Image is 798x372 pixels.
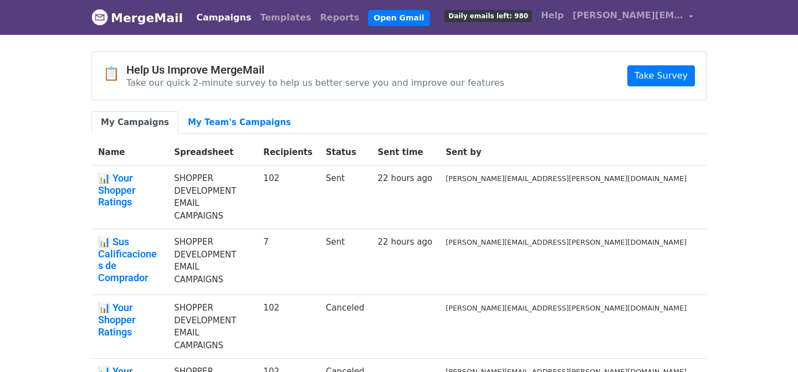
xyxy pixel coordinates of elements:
[444,10,532,22] span: Daily emails left: 980
[255,7,315,29] a: Templates
[192,7,255,29] a: Campaigns
[167,166,257,229] td: SHOPPER DEVELOPMENT EMAIL CAMPAIGNS
[98,172,161,208] a: 📊 Your Shopper Ratings
[319,229,371,295] td: Sent
[316,7,364,29] a: Reports
[568,4,698,30] a: [PERSON_NAME][EMAIL_ADDRESS][PERSON_NAME][DOMAIN_NAME]
[98,302,161,338] a: 📊 Your Shopper Ratings
[440,4,536,27] a: Daily emails left: 980
[536,4,568,27] a: Help
[446,304,687,312] small: [PERSON_NAME][EMAIL_ADDRESS][PERSON_NAME][DOMAIN_NAME]
[439,139,693,166] th: Sent by
[257,166,319,229] td: 102
[103,66,126,82] span: 📋
[91,6,183,29] a: MergeMail
[446,174,687,183] small: [PERSON_NAME][EMAIL_ADDRESS][PERSON_NAME][DOMAIN_NAME]
[91,139,167,166] th: Name
[368,10,429,26] a: Open Gmail
[319,139,371,166] th: Status
[98,236,161,283] a: 📊 Sus Calificaciones de Comprador
[257,229,319,295] td: 7
[91,9,108,25] img: MergeMail logo
[167,295,257,359] td: SHOPPER DEVELOPMENT EMAIL CAMPAIGNS
[126,77,504,89] p: Take our quick 2-minute survey to help us better serve you and improve our features
[446,238,687,246] small: [PERSON_NAME][EMAIL_ADDRESS][PERSON_NAME][DOMAIN_NAME]
[378,237,433,247] a: 22 hours ago
[378,173,433,183] a: 22 hours ago
[167,139,257,166] th: Spreadsheet
[257,139,319,166] th: Recipients
[126,63,504,76] h4: Help Us Improve MergeMail
[572,9,683,22] span: [PERSON_NAME][EMAIL_ADDRESS][PERSON_NAME][DOMAIN_NAME]
[371,139,439,166] th: Sent time
[91,111,178,134] a: My Campaigns
[257,295,319,359] td: 102
[319,295,371,359] td: Canceled
[167,229,257,295] td: SHOPPER DEVELOPMENT EMAIL CAMPAIGNS
[627,65,695,86] a: Take Survey
[178,111,300,134] a: My Team's Campaigns
[319,166,371,229] td: Sent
